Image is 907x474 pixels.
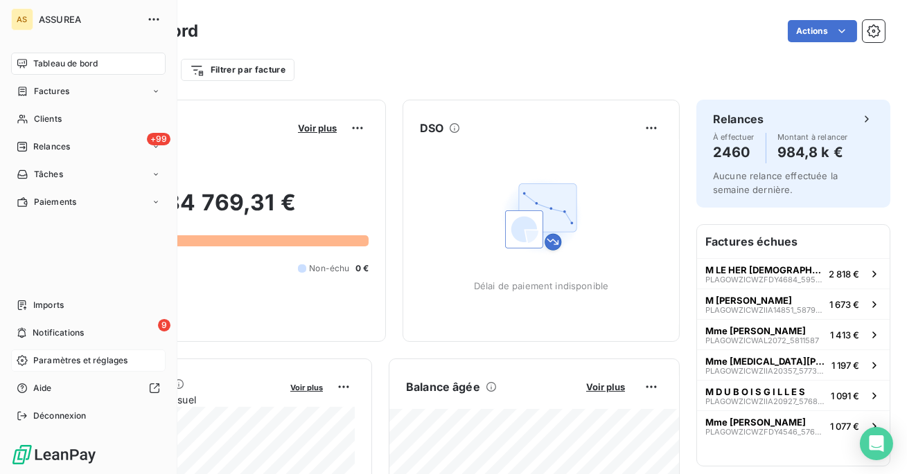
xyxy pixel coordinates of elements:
span: Déconnexion [33,410,87,422]
span: À effectuer [713,133,755,141]
span: Montant à relancer [777,133,848,141]
span: PLAGOWZICWZFDY4684_5956032 [705,275,823,284]
span: Relances [33,140,70,153]
span: PLAGOWZICWZIIA20927_5768364 [705,397,825,405]
span: Clients [34,113,62,125]
span: PLAGOWZICWZFDY4546_5768224 [705,428,825,436]
button: M [PERSON_NAME]PLAGOWZICWZIIA14851_58798541 673 € [697,289,890,319]
a: Tableau de bord [11,53,166,75]
button: M D U B O I S G I L L E SPLAGOWZICWZIIA20927_57683641 091 € [697,380,890,410]
span: ASSUREA [39,14,139,25]
span: 1 673 € [829,299,859,310]
span: Chiffre d'affaires mensuel [78,392,281,407]
h2: 984 769,31 € [78,189,369,230]
h4: 984,8 k € [777,141,848,163]
a: +99Relances [11,136,166,158]
a: Paiements [11,191,166,213]
a: Clients [11,108,166,130]
h6: Factures échues [697,225,890,258]
span: M LE HER [DEMOGRAPHIC_DATA] [705,264,823,275]
button: Voir plus [294,122,341,134]
span: Non-échu [309,262,349,275]
a: Tâches [11,163,166,185]
span: Mme [MEDICAL_DATA][PERSON_NAME] [705,356,826,367]
button: Actions [788,20,857,42]
span: Aide [33,382,52,394]
span: PLAGOWZICWAL2072_5811587 [705,336,819,345]
a: Aide [11,377,166,399]
span: Voir plus [586,381,625,392]
span: Factures [34,85,69,98]
span: +99 [147,133,170,145]
span: 2 818 € [829,268,859,280]
h6: DSO [420,120,443,136]
div: AS [11,8,33,30]
h6: Relances [713,111,764,127]
span: Notifications [33,327,84,339]
img: Empty state [497,172,585,261]
a: Factures [11,80,166,102]
button: Voir plus [582,381,629,393]
img: Logo LeanPay [11,444,97,466]
button: Filtrer par facture [181,59,294,81]
span: 0 € [355,262,369,275]
span: Mme [PERSON_NAME] [705,325,806,336]
a: Paramètres et réglages [11,349,166,372]
button: Mme [MEDICAL_DATA][PERSON_NAME]PLAGOWZICWZIIA20357_57738151 197 € [697,349,890,380]
span: Paiements [34,196,76,208]
span: M D U B O I S G I L L E S [705,386,805,397]
span: 1 197 € [831,360,859,371]
span: Tableau de bord [33,57,98,70]
a: Imports [11,294,166,316]
span: Tâches [34,168,63,181]
span: Voir plus [290,383,323,392]
span: M [PERSON_NAME] [705,295,792,306]
button: Voir plus [286,381,327,393]
button: Mme [PERSON_NAME]PLAGOWZICWAL2072_58115871 413 € [697,319,890,349]
span: Aucune relance effectuée la semaine dernière. [713,170,838,195]
span: 9 [158,319,170,331]
span: 1 413 € [830,329,859,340]
h4: 2460 [713,141,755,163]
span: Voir plus [298,122,337,134]
span: Mme [PERSON_NAME] [705,417,806,428]
button: M LE HER [DEMOGRAPHIC_DATA]PLAGOWZICWZFDY4684_59560322 818 € [697,258,890,289]
span: PLAGOWZICWZIIA20357_5773815 [705,367,826,375]
div: Open Intercom Messenger [860,427,893,460]
span: Imports [33,299,64,311]
span: 1 077 € [830,421,859,432]
span: Paramètres et réglages [33,354,127,367]
span: PLAGOWZICWZIIA14851_5879854 [705,306,824,314]
span: 1 091 € [831,390,859,401]
span: Délai de paiement indisponible [474,280,609,291]
h6: Balance âgée [406,379,480,395]
button: Mme [PERSON_NAME]PLAGOWZICWZFDY4546_57682241 077 € [697,410,890,441]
